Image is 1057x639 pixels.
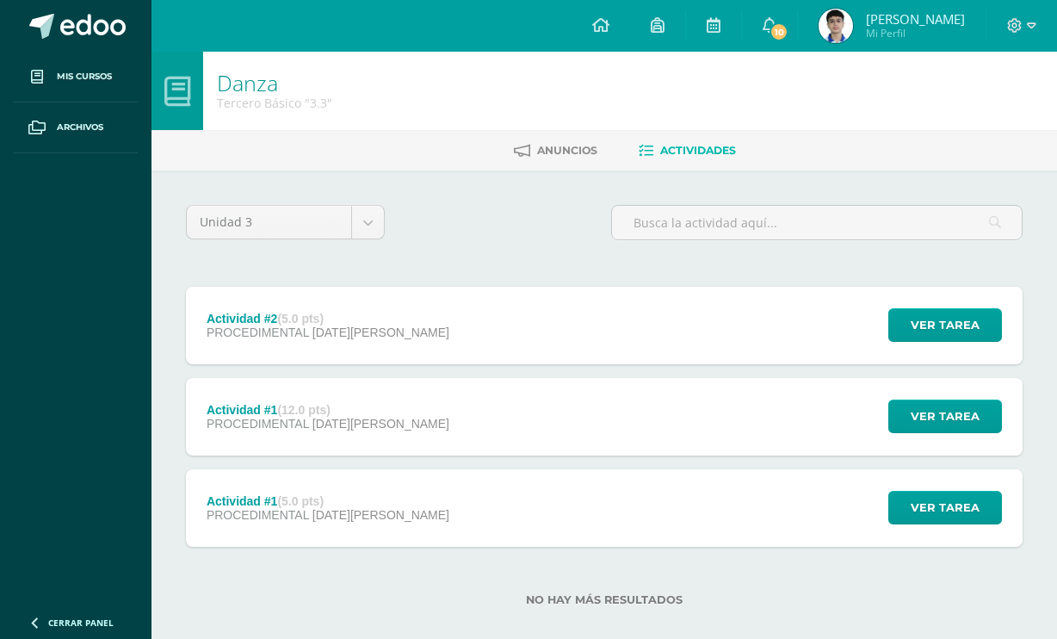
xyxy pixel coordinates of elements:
strong: (5.0 pts) [277,312,324,326]
span: Cerrar panel [48,617,114,629]
a: Unidad 3 [187,206,384,239]
span: PROCEDIMENTAL [207,326,309,339]
a: Actividades [639,137,736,164]
a: Mis cursos [14,52,138,102]
span: Archivos [57,121,103,134]
span: [DATE][PERSON_NAME] [312,417,449,431]
strong: (5.0 pts) [277,494,324,508]
span: Mis cursos [57,70,112,84]
a: Anuncios [514,137,597,164]
span: Ver tarea [911,309,980,341]
input: Busca la actividad aquí... [612,206,1022,239]
div: Actividad #1 [207,403,449,417]
h1: Danza [217,71,332,95]
span: PROCEDIMENTAL [207,508,309,522]
span: Ver tarea [911,492,980,524]
span: Anuncios [537,144,597,157]
div: Actividad #2 [207,312,449,326]
button: Ver tarea [888,308,1002,342]
span: [DATE][PERSON_NAME] [312,508,449,522]
button: Ver tarea [888,400,1002,433]
strong: (12.0 pts) [277,403,330,417]
span: Mi Perfil [866,26,965,40]
a: Danza [217,68,278,97]
a: Archivos [14,102,138,153]
button: Ver tarea [888,491,1002,524]
div: Actividad #1 [207,494,449,508]
span: 10 [770,22,788,41]
span: Actividades [660,144,736,157]
div: Tercero Básico '3.3' [217,95,332,111]
img: 908c70d6345d8286491e7d935d03d277.png [819,9,853,43]
span: [PERSON_NAME] [866,10,965,28]
span: Unidad 3 [200,206,338,239]
label: No hay más resultados [186,593,1023,606]
span: PROCEDIMENTAL [207,417,309,431]
span: [DATE][PERSON_NAME] [312,326,449,339]
span: Ver tarea [911,400,980,432]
